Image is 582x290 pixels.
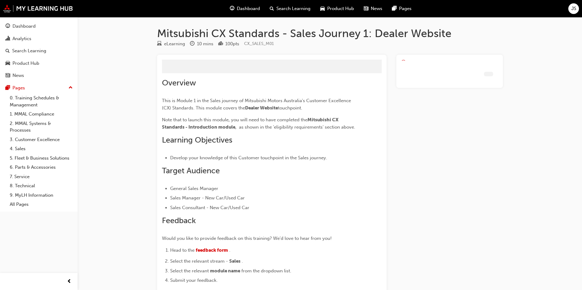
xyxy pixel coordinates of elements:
a: car-iconProduct Hub [315,2,359,15]
a: Dashboard [2,21,75,32]
span: guage-icon [230,5,234,12]
a: pages-iconPages [387,2,416,15]
span: Dealer Website [245,105,278,111]
a: Search Learning [2,45,75,57]
a: Product Hub [2,58,75,69]
span: podium-icon [218,41,223,47]
span: Head to the [170,247,195,253]
span: search-icon [270,5,274,12]
a: 3. Customer Excellence [7,135,75,144]
div: Points [218,40,239,48]
a: 4. Sales [7,144,75,154]
div: Product Hub [12,60,39,67]
div: News [12,72,24,79]
button: Pages [2,82,75,94]
a: 5. Fleet & Business Solutions [7,154,75,163]
div: Duration [190,40,213,48]
span: Search Learning [276,5,310,12]
span: Develop your knowledge of this Customer touchpoint in the Sales journey. [170,155,327,161]
span: General Sales Manager [170,186,218,191]
h1: Mitsubishi CX Standards - Sales Journey 1: Dealer Website [157,27,503,40]
span: Feedback [162,216,196,225]
span: Learning Objectives [162,135,232,145]
span: pages-icon [392,5,397,12]
a: All Pages [7,200,75,209]
div: 100 pts [225,40,239,47]
span: guage-icon [5,24,10,29]
span: Mitsubishi CX Standards - Introduction module [162,117,339,130]
a: 9. MyLH Information [7,191,75,200]
span: This is Module 1 in the Sales journey of Mitsubishi Motors Australia's Customer Excellence (CX) S... [162,98,352,111]
a: search-iconSearch Learning [265,2,315,15]
div: Analytics [12,35,31,42]
span: Note that to launch this module, you will need to have completed the [162,117,307,123]
a: Analytics [2,33,75,44]
span: Select the relevant stream - [170,258,228,264]
a: News [2,70,75,81]
span: search-icon [5,48,10,54]
span: Target Audience [162,166,220,175]
span: Overview [162,78,196,88]
span: . [242,258,243,264]
a: 8. Technical [7,181,75,191]
a: 1. MMAL Compliance [7,109,75,119]
span: up-icon [68,84,73,92]
span: touchpoint. [278,105,302,111]
span: news-icon [364,5,368,12]
span: news-icon [5,73,10,78]
span: Sales [229,258,240,264]
span: Sales Manager - New Car/Used Car [170,195,245,201]
a: 0. Training Schedules & Management [7,93,75,109]
a: 6. Parts & Accessories [7,163,75,172]
div: Dashboard [12,23,36,30]
button: JS [568,3,579,14]
span: pages-icon [5,85,10,91]
a: 7. Service [7,172,75,181]
span: Pages [399,5,412,12]
button: DashboardAnalyticsSearch LearningProduct HubNews [2,19,75,82]
div: Type [157,40,185,48]
div: 10 mins [197,40,213,47]
a: news-iconNews [359,2,387,15]
span: Would you like to provide feedback on this training? We'd love to hear from you! [162,236,332,241]
span: learningResourceType_ELEARNING-icon [157,41,162,47]
a: guage-iconDashboard [225,2,265,15]
span: Product Hub [327,5,354,12]
span: prev-icon [67,278,72,285]
span: News [371,5,382,12]
span: car-icon [5,61,10,66]
span: Dashboard [237,5,260,12]
div: Pages [12,85,25,91]
span: Submit your feedback. [170,278,218,283]
span: JS [571,5,576,12]
span: module name [210,268,240,274]
div: eLearning [164,40,185,47]
span: . [229,247,230,253]
a: feedback form [196,247,228,253]
span: chart-icon [5,36,10,42]
span: , as shown in the 'eligibility requirements' section above. [235,124,355,130]
a: 2. MMAL Systems & Processes [7,119,75,135]
span: Learning resource code [244,41,274,46]
span: car-icon [320,5,325,12]
span: Select the relevant [170,268,209,274]
img: mmal [3,5,73,12]
span: Sales Consultant - New Car/Used Car [170,205,249,210]
span: from the dropdown list. [241,268,291,274]
span: clock-icon [190,41,195,47]
div: Search Learning [12,47,46,54]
